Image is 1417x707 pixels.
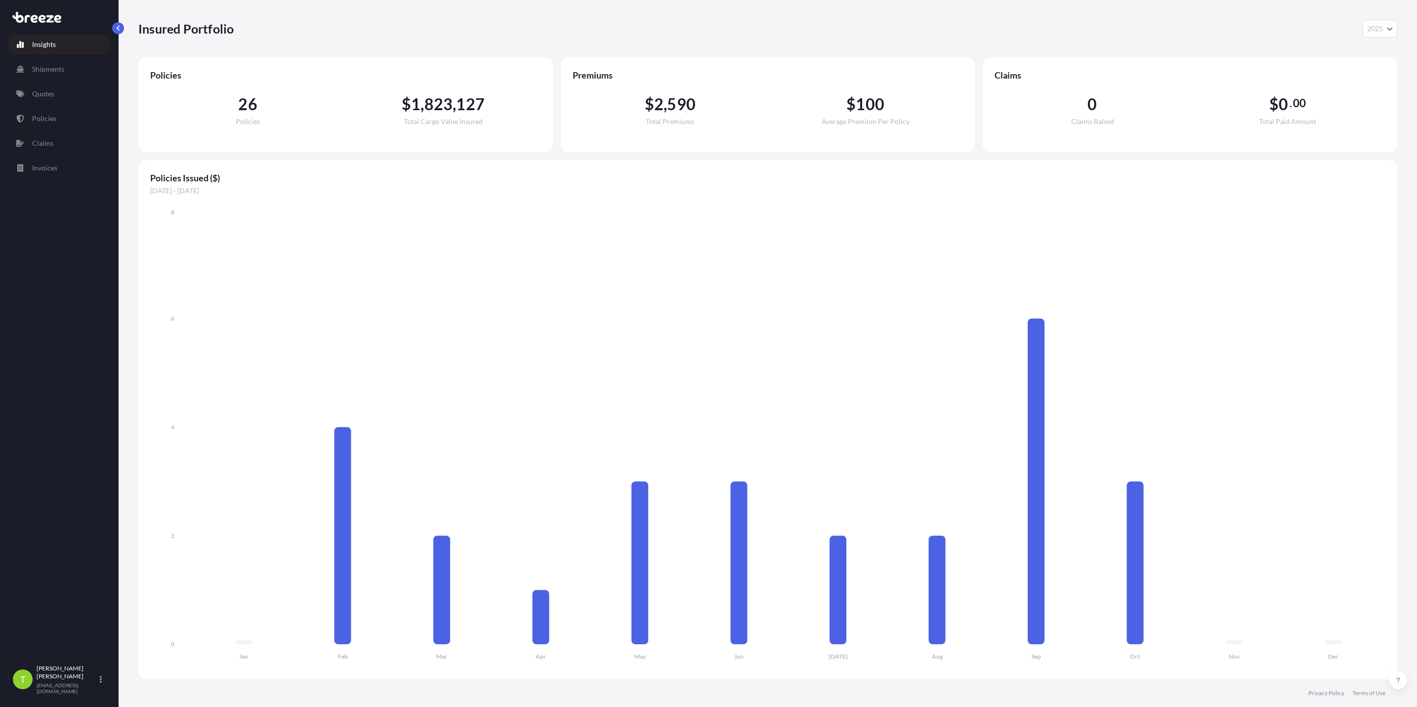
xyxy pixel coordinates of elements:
[1363,20,1397,38] button: Year Selector
[171,532,174,540] tspan: 2
[420,96,424,112] span: ,
[634,653,646,660] tspan: May
[138,21,234,37] p: Insured Portfolio
[995,69,1385,81] span: Claims
[846,96,856,112] span: $
[1087,96,1097,112] span: 0
[37,665,98,680] p: [PERSON_NAME] [PERSON_NAME]
[32,114,56,124] p: Policies
[338,653,348,660] tspan: Feb
[1269,96,1279,112] span: $
[171,208,174,216] tspan: 8
[32,163,57,173] p: Invoices
[411,96,420,112] span: 1
[456,96,485,112] span: 127
[32,138,53,148] p: Claims
[8,35,110,54] a: Insights
[150,186,1385,196] span: [DATE] - [DATE]
[1293,99,1306,107] span: 00
[1290,99,1292,107] span: .
[424,96,453,112] span: 823
[150,172,1385,184] span: Policies Issued ($)
[734,653,744,660] tspan: Jun
[1130,653,1140,660] tspan: Oct
[1032,653,1041,660] tspan: Sep
[667,96,696,112] span: 590
[20,674,26,684] span: T
[150,69,541,81] span: Policies
[171,640,174,648] tspan: 0
[573,69,963,81] span: Premiums
[536,653,546,660] tspan: Apr
[8,109,110,128] a: Policies
[239,653,248,660] tspan: Jan
[1229,653,1240,660] tspan: Nov
[829,653,848,660] tspan: [DATE]
[8,133,110,153] a: Claims
[646,118,694,125] span: Total Premiums
[8,158,110,178] a: Invoices
[1352,689,1385,697] a: Terms of Use
[1367,24,1383,34] span: 2025
[1259,118,1316,125] span: Total Paid Amount
[8,84,110,104] a: Quotes
[171,315,174,322] tspan: 6
[436,653,447,660] tspan: Mar
[453,96,456,112] span: ,
[402,96,411,112] span: $
[664,96,667,112] span: ,
[171,423,174,431] tspan: 4
[932,653,943,660] tspan: Aug
[1071,118,1114,125] span: Claims Raised
[32,40,56,49] p: Insights
[238,96,257,112] span: 26
[32,89,54,99] p: Quotes
[37,682,98,694] p: [EMAIL_ADDRESS][DOMAIN_NAME]
[1308,689,1344,697] a: Privacy Policy
[822,118,910,125] span: Average Premium Per Policy
[856,96,884,112] span: 100
[32,64,64,74] p: Shipments
[404,118,483,125] span: Total Cargo Value Insured
[1279,96,1288,112] span: 0
[654,96,664,112] span: 2
[645,96,654,112] span: $
[8,59,110,79] a: Shipments
[236,118,260,125] span: Policies
[1328,653,1338,660] tspan: Dec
